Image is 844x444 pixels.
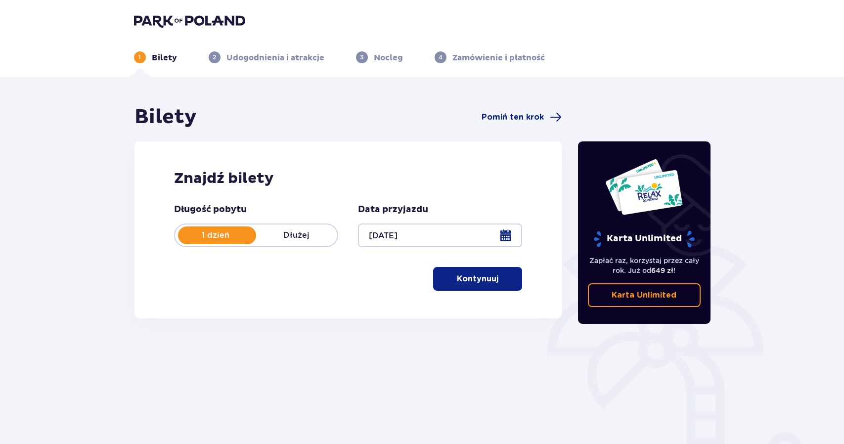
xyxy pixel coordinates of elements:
span: Pomiń ten krok [482,112,544,123]
p: Zamówienie i płatność [452,52,545,63]
a: Pomiń ten krok [482,111,562,123]
p: 1 [138,53,141,62]
h2: Znajdź bilety [174,169,523,188]
p: 3 [360,53,363,62]
p: 2 [213,53,216,62]
p: Data przyjazdu [358,204,428,216]
p: 4 [439,53,443,62]
h1: Bilety [134,105,197,130]
img: Park of Poland logo [134,14,245,28]
p: Długość pobytu [174,204,247,216]
p: Zapłać raz, korzystaj przez cały rok. Już od ! [588,256,701,275]
p: 1 dzień [175,230,256,241]
p: Nocleg [374,52,403,63]
a: Karta Unlimited [588,283,701,307]
p: Bilety [152,52,177,63]
p: Kontynuuj [457,273,498,284]
p: Udogodnienia i atrakcje [226,52,324,63]
p: Karta Unlimited [612,290,676,301]
p: Dłużej [256,230,337,241]
button: Kontynuuj [433,267,522,291]
p: Karta Unlimited [593,230,696,248]
span: 649 zł [651,266,673,274]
